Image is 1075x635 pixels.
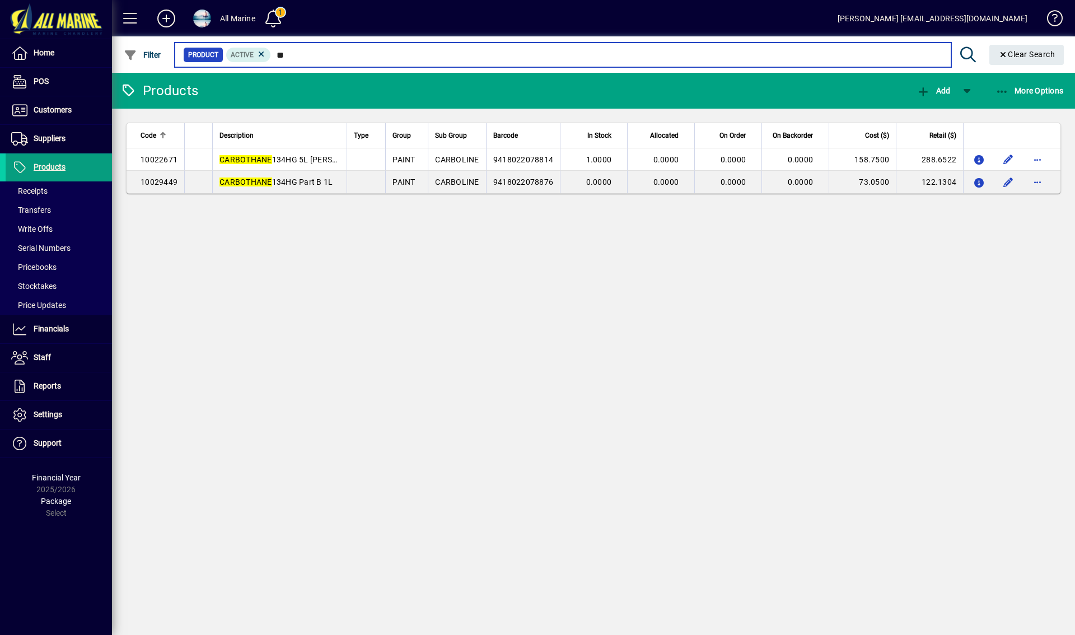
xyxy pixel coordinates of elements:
div: Code [141,129,177,142]
span: On Order [719,129,746,142]
button: More Options [993,81,1067,101]
a: Stocktakes [6,277,112,296]
span: 0.0000 [653,155,679,164]
span: Description [219,129,254,142]
span: 10029449 [141,178,177,186]
span: Support [34,438,62,447]
a: Serial Numbers [6,239,112,258]
button: More options [1029,151,1046,169]
span: PAINT [392,155,415,164]
span: Home [34,48,54,57]
span: CARBOLINE [435,155,479,164]
span: Clear Search [998,50,1055,59]
button: More options [1029,173,1046,191]
span: 134HG Part B 1L [219,178,333,186]
span: 9418022078876 [493,178,553,186]
td: 158.7500 [829,148,896,171]
span: 134HG 5L [PERSON_NAME] [219,155,372,164]
span: 0.0000 [788,178,814,186]
td: 73.0500 [829,171,896,193]
a: Home [6,39,112,67]
div: All Marine [220,10,255,27]
div: Products [120,82,198,100]
a: Reports [6,372,112,400]
span: More Options [995,86,1064,95]
div: Sub Group [435,129,479,142]
span: Price Updates [11,301,66,310]
span: 0.0000 [586,178,612,186]
div: [PERSON_NAME] [EMAIL_ADDRESS][DOMAIN_NAME] [838,10,1027,27]
a: Settings [6,401,112,429]
span: Financial Year [32,473,81,482]
div: Barcode [493,129,553,142]
span: 0.0000 [721,155,746,164]
a: Financials [6,315,112,343]
a: Price Updates [6,296,112,315]
span: CARBOLINE [435,178,479,186]
span: Product [188,49,218,60]
span: Retail ($) [929,129,956,142]
span: Active [231,51,254,59]
span: Barcode [493,129,518,142]
mat-chip: Activation Status: Active [226,48,271,62]
span: 1.0000 [586,155,612,164]
button: Add [148,8,184,29]
span: Suppliers [34,134,66,143]
span: Settings [34,410,62,419]
span: Group [392,129,411,142]
span: 10022671 [141,155,177,164]
span: On Backorder [773,129,813,142]
span: POS [34,77,49,86]
a: Knowledge Base [1039,2,1061,39]
td: 122.1304 [896,171,963,193]
span: Write Offs [11,225,53,234]
span: PAINT [392,178,415,186]
span: Financials [34,324,69,333]
a: Transfers [6,200,112,220]
div: On Backorder [769,129,823,142]
td: 288.6522 [896,148,963,171]
button: Edit [999,151,1017,169]
a: Write Offs [6,220,112,239]
div: Group [392,129,421,142]
span: Customers [34,105,72,114]
div: Type [354,129,378,142]
span: Stocktakes [11,282,57,291]
a: Customers [6,96,112,124]
button: Clear [989,45,1064,65]
button: Filter [121,45,164,65]
span: Allocated [650,129,679,142]
span: Serial Numbers [11,244,71,253]
span: Sub Group [435,129,467,142]
a: Receipts [6,181,112,200]
button: Edit [999,173,1017,191]
a: POS [6,68,112,96]
span: 0.0000 [653,178,679,186]
span: Code [141,129,156,142]
div: In Stock [567,129,621,142]
span: Pricebooks [11,263,57,272]
button: Profile [184,8,220,29]
span: Cost ($) [865,129,889,142]
span: Receipts [11,186,48,195]
span: Add [917,86,950,95]
span: Filter [124,50,161,59]
span: Staff [34,353,51,362]
button: Add [914,81,953,101]
a: Suppliers [6,125,112,153]
div: Allocated [634,129,689,142]
a: Support [6,429,112,457]
span: Transfers [11,206,51,214]
span: 0.0000 [788,155,814,164]
a: Pricebooks [6,258,112,277]
span: In Stock [587,129,611,142]
div: Description [219,129,340,142]
div: On Order [702,129,756,142]
em: CARBOTHANE [219,178,272,186]
span: Type [354,129,368,142]
span: Reports [34,381,61,390]
span: Package [41,497,71,506]
a: Staff [6,344,112,372]
em: CARBOTHANE [219,155,272,164]
span: Products [34,162,66,171]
